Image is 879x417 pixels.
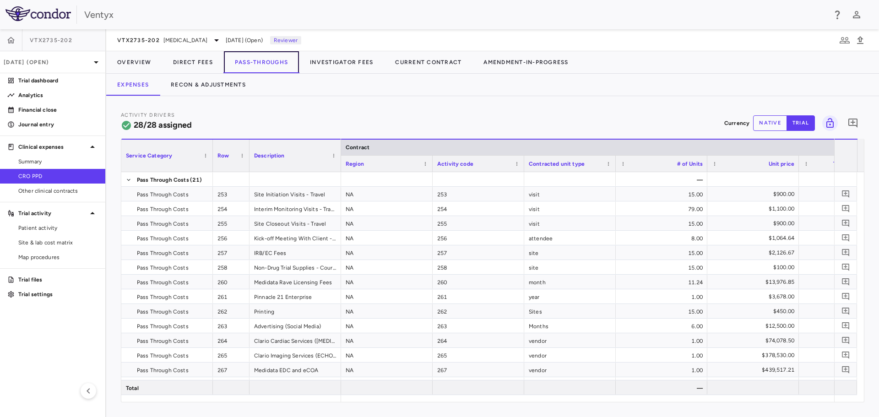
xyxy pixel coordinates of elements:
div: 267 [213,363,250,377]
div: 258 [433,260,524,274]
span: Description [254,152,285,159]
p: Trial dashboard [18,76,98,85]
div: 1.00 [616,289,707,303]
div: visit [524,201,616,216]
div: 1.00 [616,377,707,391]
div: vendor [524,333,616,347]
div: 257 [433,245,524,260]
button: Add comment [840,232,852,244]
button: Add comment [840,378,852,390]
div: Interim Monitoring Visits - Travel [250,201,341,216]
div: 260 [213,275,250,289]
div: NA [341,231,433,245]
span: Total [126,381,139,395]
div: NA [341,187,433,201]
p: Journal entry [18,120,98,129]
span: Site & lab cost matrix [18,238,98,247]
p: Trial activity [18,209,87,217]
div: NA [341,319,433,333]
button: Add comment [840,188,852,200]
span: Pass Through Costs [137,187,189,202]
div: vendor [524,348,616,362]
button: Add comment [840,202,852,215]
div: Site Initiation Visits - Travel [250,187,341,201]
svg: Add comment [841,336,850,345]
div: $450.00 [716,304,794,319]
span: Pass Through Costs [137,319,189,334]
div: $900.00 [716,216,794,231]
span: You do not have permission to lock or unlock grids [819,115,838,131]
div: 256 [213,231,250,245]
span: Pass Through Costs [137,202,189,217]
span: [MEDICAL_DATA] [163,36,207,44]
span: Contracted unit type [529,161,585,167]
span: Contract [346,144,369,151]
div: 265 [213,348,250,362]
div: Medidata ePRO Vendor Cost [250,377,341,391]
span: Other clinical contracts [18,187,98,195]
button: Add comment [845,115,861,131]
button: Current Contract [384,51,472,73]
div: $13,976.85 [716,275,794,289]
p: Analytics [18,91,98,99]
div: 15.00 [616,245,707,260]
span: Activity code [437,161,473,167]
div: 1.00 [616,333,707,347]
svg: Add comment [841,248,850,257]
div: NA [341,201,433,216]
div: Kick-off Meeting With Client - Travel [250,231,341,245]
div: $3,678.00 [716,289,794,304]
button: Expenses [106,74,160,96]
button: Amendment-In-Progress [472,51,579,73]
span: Activity Drivers [121,112,175,118]
svg: Add comment [841,219,850,227]
svg: Add comment [841,321,850,330]
p: [DATE] (Open) [4,58,91,66]
div: month [524,275,616,289]
span: Pass Through Costs [137,378,189,392]
span: Pass Through Costs [137,246,189,260]
div: $1,100.00 [716,201,794,216]
div: 8.00 [616,231,707,245]
span: Map procedures [18,253,98,261]
button: Overview [106,51,162,73]
div: Advertising (Social Media) [250,319,341,333]
button: Direct Fees [162,51,224,73]
p: Trial files [18,276,98,284]
span: Pass Through Costs [137,275,189,290]
span: VTX2735-202 [30,37,72,44]
div: 253 [213,187,250,201]
div: 263 [433,319,524,333]
div: Months [524,319,616,333]
div: 257 [213,245,250,260]
div: 268 [213,377,250,391]
div: 261 [433,289,524,303]
span: Region [346,161,364,167]
div: Printing [250,304,341,318]
div: 255 [433,216,524,230]
div: NA [341,363,433,377]
button: Add comment [840,261,852,273]
span: VTX2735-202 [117,37,160,44]
button: Add comment [840,334,852,347]
div: $100.00 [716,260,794,275]
div: Medidata Rave Licensing Fees [250,275,341,289]
div: — [616,172,707,186]
button: Add comment [840,320,852,332]
div: 268 [433,377,524,391]
div: 265 [433,348,524,362]
button: Pass-Throughs [224,51,299,73]
div: $439,517.21 [716,363,794,377]
svg: Add comment [841,351,850,359]
div: 6.00 [616,319,707,333]
div: NA [341,245,433,260]
span: (21) [190,173,202,187]
span: Pass Through Costs [137,231,189,246]
div: NA [341,260,433,274]
div: site [524,245,616,260]
button: Add comment [840,217,852,229]
div: 260 [433,275,524,289]
div: 261 [213,289,250,303]
div: 258 [213,260,250,274]
div: 256 [433,231,524,245]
